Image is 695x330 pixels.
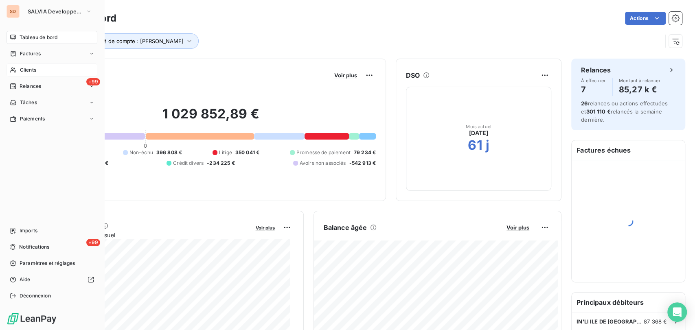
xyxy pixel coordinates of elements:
[7,312,57,325] img: Logo LeanPay
[581,65,611,75] h6: Relances
[468,137,482,153] h2: 61
[506,224,529,231] span: Voir plus
[46,106,376,130] h2: 1 029 852,89 €
[354,149,376,156] span: 79 234 €
[577,318,644,325] span: IN'LI ILE DE [GEOGRAPHIC_DATA]
[644,318,667,325] span: 87 368 €
[296,149,351,156] span: Promesse de paiement
[469,129,488,137] span: [DATE]
[572,293,685,312] h6: Principaux débiteurs
[349,160,376,167] span: -542 913 €
[504,224,532,231] button: Voir plus
[253,224,277,231] button: Voir plus
[581,83,605,96] h4: 7
[144,142,147,149] span: 0
[572,140,685,160] h6: Factures échues
[28,8,82,15] span: SALVIA Developpement
[581,100,588,107] span: 26
[20,260,75,267] span: Paramètres et réglages
[332,72,360,79] button: Voir plus
[156,149,182,156] span: 396 808 €
[7,5,20,18] div: SD
[86,78,100,85] span: +99
[619,83,660,96] h4: 85,27 k €
[20,50,41,57] span: Factures
[20,115,45,122] span: Paiements
[667,302,687,322] div: Open Intercom Messenger
[581,100,668,123] span: relances ou actions effectuées et relancés la semaine dernière.
[625,12,666,25] button: Actions
[300,160,346,167] span: Avoirs non associés
[20,292,51,299] span: Déconnexion
[20,66,36,74] span: Clients
[173,160,204,167] span: Crédit divers
[20,34,57,41] span: Tableau de bord
[86,239,100,246] span: +99
[20,227,37,234] span: Imports
[486,137,489,153] h2: j
[619,78,660,83] span: Montant à relancer
[334,72,357,79] span: Voir plus
[219,149,232,156] span: Litige
[129,149,153,156] span: Non-échu
[207,160,235,167] span: -234 225 €
[466,124,491,129] span: Mois actuel
[20,99,37,106] span: Tâches
[20,83,41,90] span: Relances
[46,231,250,239] span: Chiffre d'affaires mensuel
[19,243,49,251] span: Notifications
[406,70,420,80] h6: DSO
[581,78,605,83] span: À effectuer
[324,223,367,232] h6: Balance âgée
[235,149,259,156] span: 350 041 €
[586,108,610,115] span: 301 110 €
[20,276,31,283] span: Aide
[88,38,184,44] span: Chargé de compte : [PERSON_NAME]
[76,33,199,49] button: Chargé de compte : [PERSON_NAME]
[7,273,97,286] a: Aide
[256,225,275,231] span: Voir plus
